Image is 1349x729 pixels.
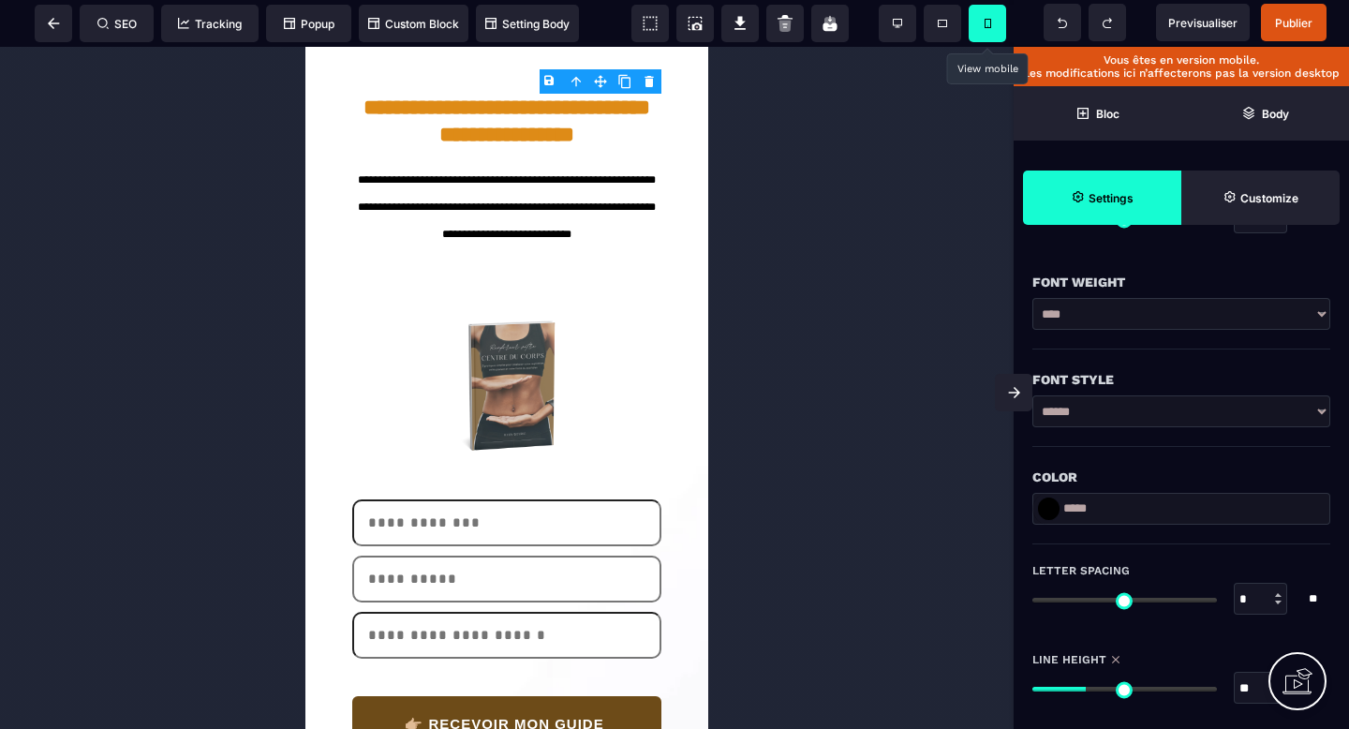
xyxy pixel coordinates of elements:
[485,17,570,31] span: Setting Body
[121,258,283,420] img: b5817189f640a198fbbb5bc8c2515528_10.png
[1181,86,1349,141] span: Open Layer Manager
[1181,171,1340,225] span: Open Style Manager
[1032,652,1106,667] span: Line Height
[1032,563,1130,578] span: Letter Spacing
[284,17,334,31] span: Popup
[676,5,714,42] span: Screenshot
[1089,191,1134,205] strong: Settings
[1262,107,1289,121] strong: Body
[47,649,356,720] button: 👉🏼 RECEVOIR MON GUIDE MAINTENANT !!!
[1023,171,1181,225] span: Settings
[1156,4,1250,41] span: Preview
[1032,466,1330,488] div: Color
[178,17,242,31] span: Tracking
[1275,16,1312,30] span: Publier
[368,17,459,31] span: Custom Block
[631,5,669,42] span: View components
[1023,67,1340,80] p: Les modifications ici n’affecterons pas la version desktop
[1096,107,1119,121] strong: Bloc
[1240,191,1298,205] strong: Customize
[1014,86,1181,141] span: Open Blocks
[1032,271,1330,293] div: Font Weight
[1032,368,1330,391] div: Font Style
[1023,53,1340,67] p: Vous êtes en version mobile.
[97,17,137,31] span: SEO
[1168,16,1238,30] span: Previsualiser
